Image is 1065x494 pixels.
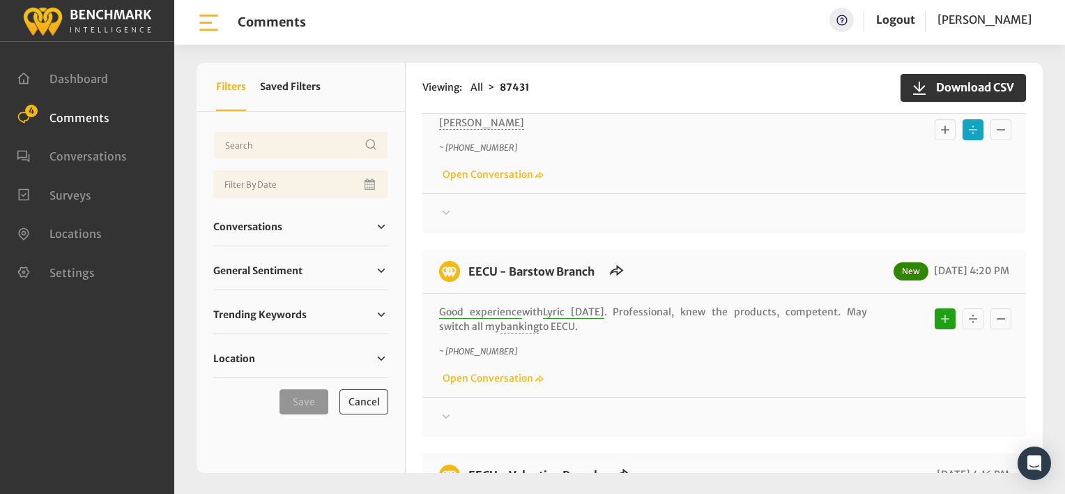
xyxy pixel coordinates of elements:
a: Conversations [17,148,127,162]
span: Surveys [49,188,91,202]
a: Open Conversation [439,168,544,181]
h6: EECU - Valentine Branch [460,465,609,486]
span: All [470,81,483,93]
span: [DATE] 4:20 PM [930,264,1009,277]
a: Trending Keywords [213,304,388,325]
a: Comments 4 [17,110,109,123]
a: Settings [17,264,95,278]
p: with . Professional, knew the products, competent. May switch all my to EECU. [439,305,867,334]
i: ~ [PHONE_NUMBER] [439,142,517,153]
strong: 87431 [500,81,530,93]
a: EECU - Valentine Branch [468,468,601,482]
a: [PERSON_NAME] [937,8,1032,32]
span: banking [500,320,539,334]
button: Cancel [339,389,388,414]
span: Locations [49,227,102,241]
span: Trending Keywords [213,308,307,322]
a: Location [213,348,388,369]
button: Open Calendar [362,170,380,198]
a: Logout [876,13,915,27]
input: Username [213,131,388,159]
a: Locations [17,225,102,239]
div: Basic example [931,305,1015,333]
span: Conversations [213,220,282,234]
img: benchmark [22,3,152,38]
img: bar [197,10,221,35]
h6: EECU - Barstow Branch [460,261,603,282]
span: Download CSV [928,79,1014,96]
a: Surveys [17,187,91,201]
div: Open Intercom Messenger [1018,447,1051,480]
span: [PERSON_NAME] [439,117,524,130]
span: [PERSON_NAME] [937,13,1032,27]
button: Download CSV [901,74,1026,102]
a: Conversations [213,216,388,237]
a: Dashboard [17,70,108,84]
span: New [894,262,928,280]
a: General Sentiment [213,260,388,281]
input: Date range input field [213,170,388,198]
img: benchmark [439,261,460,282]
div: Basic example [931,116,1015,144]
span: Good experience [439,306,522,319]
img: benchmark [439,465,460,486]
span: Dashboard [49,72,108,86]
h1: Comments [238,15,306,30]
span: 4 [25,105,38,117]
span: General Sentiment [213,264,302,278]
span: Settings [49,265,95,279]
a: EECU - Barstow Branch [468,264,595,278]
i: ~ [PHONE_NUMBER] [439,346,517,357]
a: Logout [876,8,915,32]
span: Lyric [DATE] [543,306,604,319]
span: Comments [49,110,109,124]
span: Location [213,352,255,366]
a: Open Conversation [439,372,544,384]
span: Conversations [49,149,127,163]
span: Viewing: [422,80,462,95]
button: Saved Filters [260,63,321,111]
button: Filters [216,63,246,111]
span: [DATE] 4:16 PM [933,468,1009,481]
